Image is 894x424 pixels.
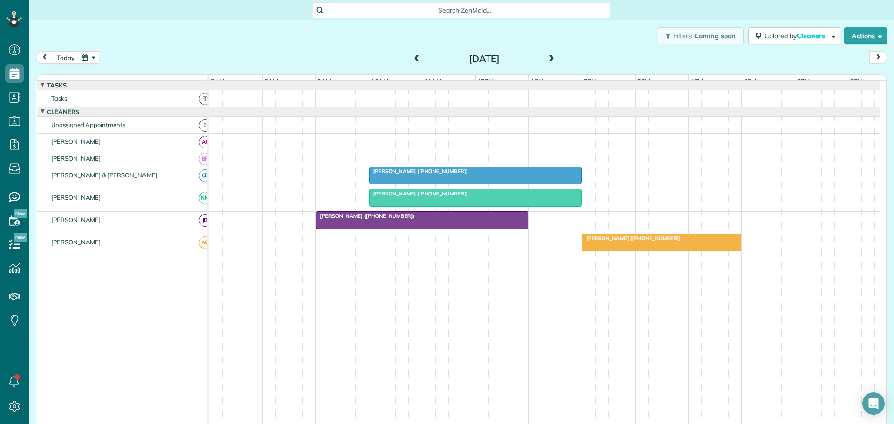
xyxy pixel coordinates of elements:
button: Actions [844,27,887,44]
span: ! [199,119,211,132]
span: [PERSON_NAME] ([PHONE_NUMBER]) [369,168,468,175]
button: Colored byCleaners [748,27,840,44]
span: 3pm [636,77,652,85]
span: 8am [263,77,280,85]
span: JB [199,214,211,227]
span: Tasks [49,94,69,102]
span: [PERSON_NAME] & [PERSON_NAME] [49,171,159,179]
span: Tasks [45,81,68,89]
span: [PERSON_NAME] [49,155,103,162]
span: 5pm [742,77,759,85]
span: 7am [209,77,226,85]
span: 11am [422,77,443,85]
span: 2pm [582,77,598,85]
span: [PERSON_NAME] ([PHONE_NUMBER]) [582,235,681,242]
span: [PERSON_NAME] [49,138,103,145]
span: Cleaners [45,108,81,115]
button: today [53,51,79,64]
span: BR [199,153,211,165]
button: next [869,51,887,64]
h2: [DATE] [426,54,542,64]
span: 1pm [529,77,545,85]
span: [PERSON_NAME] ([PHONE_NUMBER]) [315,213,415,219]
span: [PERSON_NAME] ([PHONE_NUMBER]) [369,190,468,197]
span: [PERSON_NAME] [49,238,103,246]
span: 12pm [476,77,496,85]
span: Unassigned Appointments [49,121,127,128]
span: 10am [369,77,390,85]
span: 7pm [848,77,865,85]
span: Cleaners [797,32,826,40]
span: 4pm [689,77,705,85]
span: [PERSON_NAME] [49,216,103,223]
button: prev [36,51,54,64]
span: Filters: [673,32,693,40]
span: Coming soon [694,32,736,40]
div: Open Intercom Messenger [862,392,885,415]
span: AG [199,236,211,249]
span: CB [199,169,211,182]
span: NM [199,192,211,204]
span: T [199,93,211,105]
span: 6pm [795,77,812,85]
span: New [14,233,27,242]
span: AF [199,136,211,148]
span: Colored by [765,32,828,40]
span: 9am [316,77,333,85]
span: [PERSON_NAME] [49,194,103,201]
span: New [14,209,27,218]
